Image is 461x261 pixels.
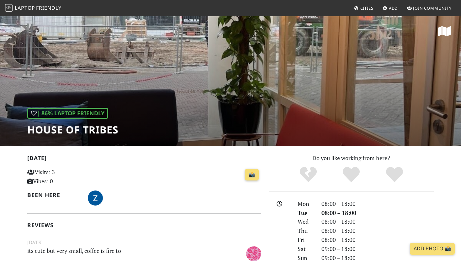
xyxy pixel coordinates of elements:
span: Kato van der Pol [246,249,261,257]
span: Laptop [15,4,35,11]
div: Fri [294,235,318,244]
div: Wed [294,217,318,226]
a: Cities [352,3,376,14]
div: Yes [330,166,373,183]
h1: House of Tribes [27,124,119,136]
img: 5063-zoe.jpg [88,191,103,206]
span: Join Community [413,5,452,11]
h2: Reviews [27,222,261,228]
div: Sat [294,244,318,253]
p: Visits: 3 Vibes: 0 [27,168,100,186]
span: Cities [360,5,374,11]
a: LaptopFriendly LaptopFriendly [5,3,61,14]
div: | 86% Laptop Friendly [27,108,108,119]
a: Add Photo 📸 [410,243,455,255]
div: Tue [294,208,318,217]
div: 08:00 – 18:00 [318,226,437,235]
div: 08:00 – 18:00 [318,235,437,244]
a: 📸 [245,169,259,181]
span: Friendly [36,4,61,11]
div: Mon [294,199,318,208]
div: 09:00 – 18:00 [318,244,437,253]
span: Add [389,5,398,11]
a: Join Community [404,3,454,14]
span: foodzoen [88,194,103,201]
div: Definitely! [373,166,416,183]
a: Add [380,3,400,14]
small: [DATE] [24,238,265,246]
h2: [DATE] [27,155,261,164]
h2: Been here [27,192,80,198]
p: its cute but very small, coffee is fire to [24,246,225,260]
div: 08:00 – 18:00 [318,217,437,226]
p: Do you like working from here? [269,154,434,163]
div: 08:00 – 18:00 [318,208,437,217]
img: LaptopFriendly [5,4,13,12]
div: No [287,166,330,183]
div: 08:00 – 18:00 [318,199,437,208]
div: Thu [294,226,318,235]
